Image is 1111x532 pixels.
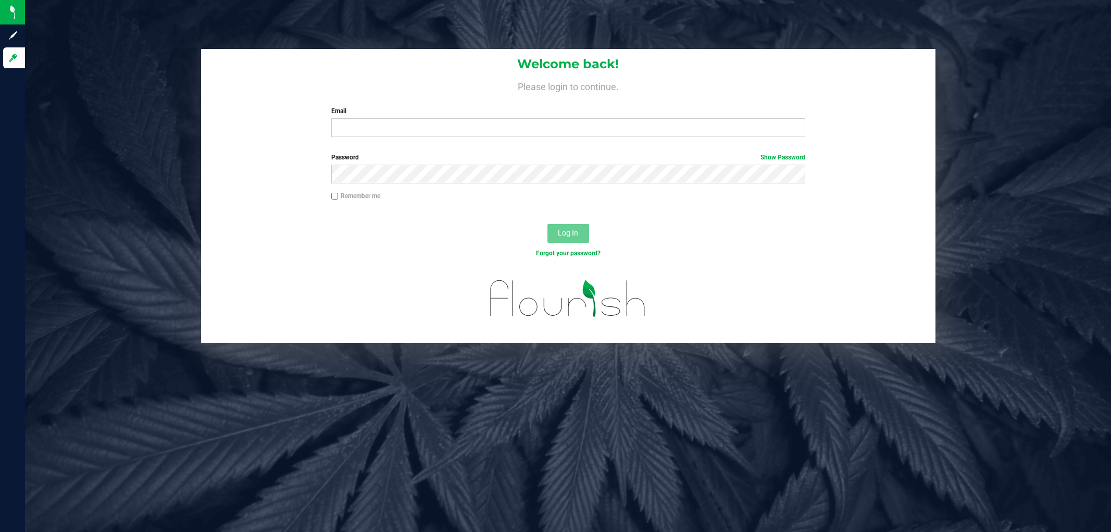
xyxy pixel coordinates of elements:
[201,57,935,71] h1: Welcome back!
[331,193,339,200] input: Remember me
[760,154,805,161] a: Show Password
[201,79,935,92] h4: Please login to continue.
[558,229,578,237] span: Log In
[331,106,805,116] label: Email
[536,250,601,257] a: Forgot your password?
[331,154,359,161] span: Password
[8,30,18,41] inline-svg: Sign up
[331,191,380,201] label: Remember me
[476,269,660,328] img: flourish_logo.svg
[8,53,18,63] inline-svg: Log in
[547,224,589,243] button: Log In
